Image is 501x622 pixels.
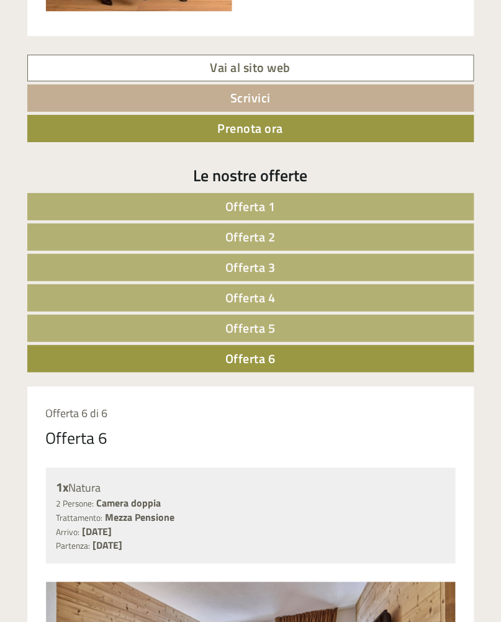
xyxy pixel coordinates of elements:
[27,164,474,187] div: Le nostre offerte
[46,405,108,421] span: Offerta 6 di 6
[56,526,80,538] small: Arrivo:
[225,349,276,368] span: Offerta 6
[56,497,94,510] small: 2 Persone:
[27,55,474,81] a: Vai al sito web
[225,197,276,216] span: Offerta 1
[56,540,91,552] small: Partenza:
[225,288,276,307] span: Offerta 4
[93,538,123,553] b: [DATE]
[27,115,474,142] a: Prenota ora
[56,477,69,497] b: 1x
[27,84,474,112] a: Scrivici
[97,495,161,510] b: Camera doppia
[83,524,112,539] b: [DATE]
[56,479,445,497] div: Natura
[56,512,103,524] small: Trattamento:
[225,318,276,338] span: Offerta 5
[225,227,276,246] span: Offerta 2
[106,510,175,525] b: Mezza Pensione
[225,258,276,277] span: Offerta 3
[46,426,108,449] div: Offerta 6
